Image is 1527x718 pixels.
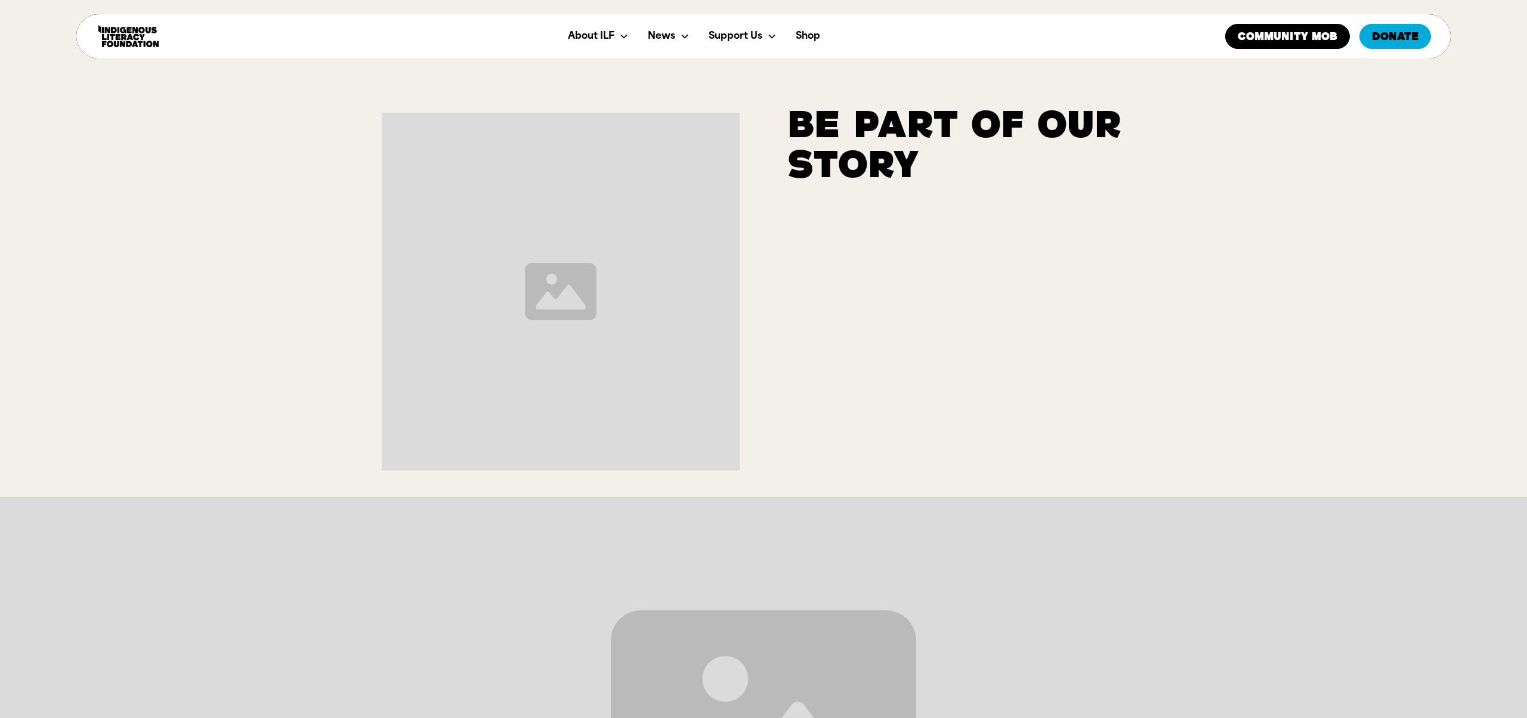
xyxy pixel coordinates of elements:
div: About ILF [558,15,638,58]
a: Donate [1359,24,1431,49]
div: About ILF [568,29,614,44]
a: Shop [786,24,830,48]
div: News [638,15,699,58]
div: Support Us [709,29,762,44]
div: Support Us [699,15,786,58]
iframe: Embedded donation form [787,204,1145,473]
div: News [648,29,675,44]
a: Community Mob [1225,24,1350,49]
h1: Be part of our story [787,105,1145,185]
